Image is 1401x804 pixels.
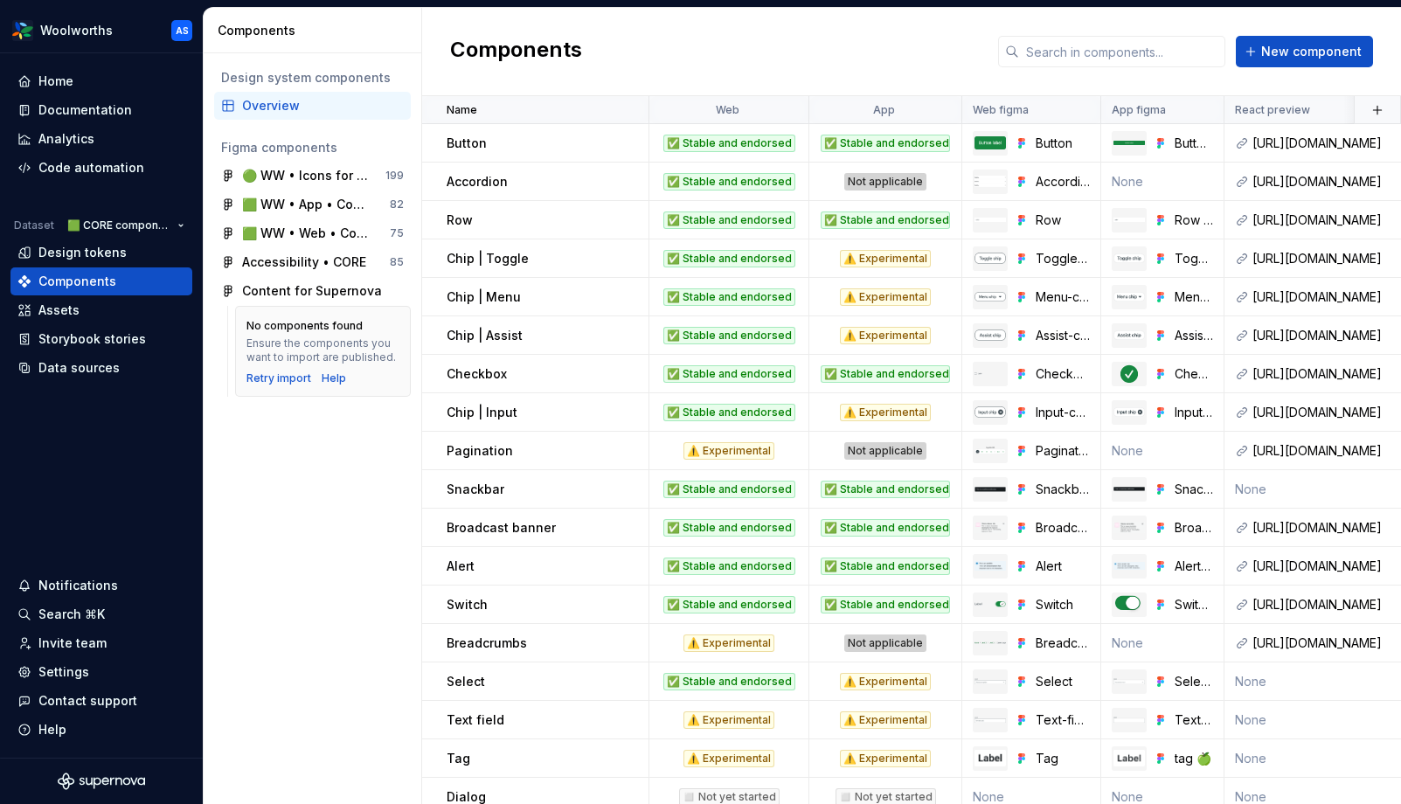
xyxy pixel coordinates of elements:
div: Figma components [221,139,404,156]
td: None [1101,163,1224,201]
span: 🟩 CORE components [67,218,170,232]
div: Assist 🍏 [1175,327,1213,344]
div: Switch 🍏 [1175,596,1213,613]
div: Select 🍏 [1175,673,1213,690]
div: ✅ Stable and endorsed [821,481,950,498]
td: None [1101,432,1224,470]
img: Toggle-chip [974,253,1006,263]
p: Checkbox [447,365,507,383]
div: Data sources [38,359,120,377]
p: Breadcrumbs [447,634,527,652]
img: Snackbar 🍏 [1113,487,1145,492]
div: Tag [1036,750,1090,767]
img: Pagination [974,447,1006,455]
a: Storybook stories [10,325,192,353]
div: Storybook stories [38,330,146,348]
p: Broadcast banner [447,519,556,537]
img: Alert 🍏 [1113,562,1145,570]
div: Invite team [38,634,107,652]
svg: Supernova Logo [58,773,145,790]
div: Analytics [38,130,94,148]
button: Notifications [10,572,192,600]
img: Tag [974,750,1006,766]
div: ⚠️ Experimental [683,442,774,460]
p: Alert [447,558,475,575]
div: ✅ Stable and endorsed [821,596,950,613]
div: Alert [1036,558,1090,575]
div: ✅ Stable and endorsed [663,673,795,690]
button: Retry import [246,371,311,385]
button: New component [1236,36,1373,67]
button: Help [10,716,192,744]
a: Help [322,371,346,385]
div: Assist-chip [1036,327,1090,344]
div: ✅ Stable and endorsed [821,519,950,537]
p: Button [447,135,487,152]
div: ⚠️ Experimental [683,750,774,767]
p: App [873,103,895,117]
div: Components [38,273,116,290]
div: Snackbar 🍏 [1175,481,1213,498]
div: Help [38,721,66,738]
div: ✅ Stable and endorsed [663,481,795,498]
div: Select [1036,673,1090,690]
a: Design tokens [10,239,192,267]
p: Tag [447,750,470,767]
a: Content for Supernova [214,277,411,305]
div: ⚠️ Experimental [840,250,931,267]
input: Search in components... [1019,36,1225,67]
button: 🟩 CORE components [59,213,192,238]
div: Row 🍏 [1175,211,1213,229]
a: Home [10,67,192,95]
div: Overview [242,97,404,114]
img: Assist-chip [974,329,1006,341]
div: ✅ Stable and endorsed [663,519,795,537]
p: Row [447,211,473,229]
div: 85 [390,255,404,269]
div: No components found [246,319,363,333]
img: Alert [974,561,1006,571]
a: Analytics [10,125,192,153]
a: 🟢 WW • Icons for Woolworths (CORE)199 [214,162,411,190]
img: Text-field 🍏 [1113,717,1145,723]
div: Menu-chip [1036,288,1090,306]
img: Menu 🍏 [1113,292,1145,301]
div: Row [1036,211,1090,229]
div: ✅ Stable and endorsed [821,135,950,152]
div: Text-field 🍏 [1175,711,1213,729]
p: React preview [1235,103,1310,117]
div: Toggle-chip [1036,250,1090,267]
p: Pagination [447,442,513,460]
div: Input-chip [1036,404,1090,421]
div: Dataset [14,218,54,232]
div: Checkbox 🍏 [1175,365,1213,383]
div: Settings [38,663,89,681]
div: ⚠️ Experimental [840,288,931,306]
div: Not applicable [844,442,926,460]
div: Checkbox [1036,365,1090,383]
div: ✅ Stable and endorsed [663,135,795,152]
div: Input 🍏 [1175,404,1213,421]
p: Name [447,103,477,117]
span: New component [1261,43,1362,60]
div: Components [218,22,414,39]
div: 82 [390,198,404,211]
img: Menu-chip [974,292,1006,301]
img: Switch 🍏 [1115,594,1143,615]
div: Button 🍏 [1175,135,1213,152]
td: None [1101,624,1224,662]
img: Breadcrumbs [974,641,1006,644]
div: ⚠️ Experimental [840,673,931,690]
div: ✅ Stable and endorsed [821,211,950,229]
div: ✅ Stable and endorsed [663,365,795,383]
img: Row 🍏 [1113,218,1145,222]
div: ✅ Stable and endorsed [821,365,950,383]
div: Not applicable [844,173,926,191]
div: ✅ Stable and endorsed [663,211,795,229]
a: Settings [10,658,192,686]
div: ✅ Stable and endorsed [663,327,795,344]
div: ⚠️ Experimental [683,634,774,652]
p: Switch [447,596,488,613]
div: Accordion [1036,173,1090,191]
